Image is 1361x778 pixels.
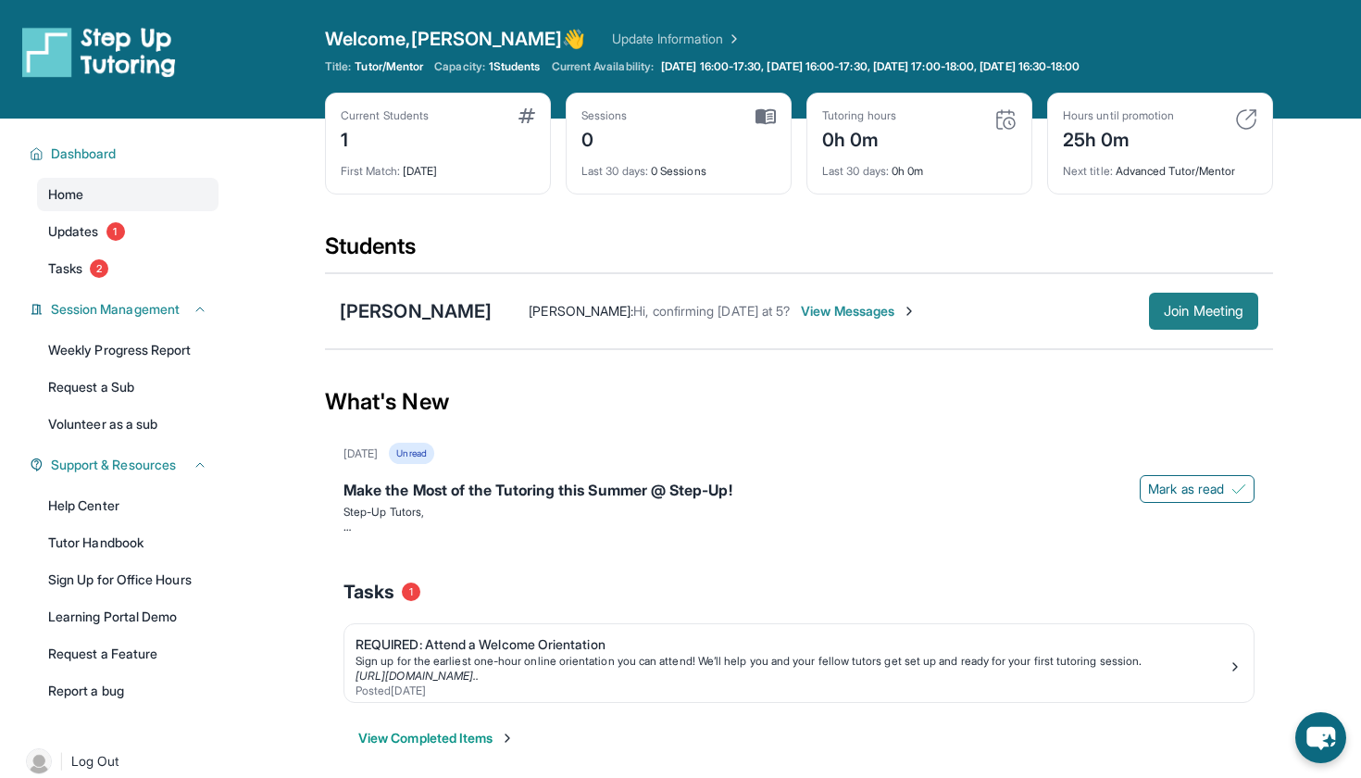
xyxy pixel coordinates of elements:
[612,30,742,48] a: Update Information
[1063,164,1113,178] span: Next title :
[341,123,429,153] div: 1
[37,215,219,248] a: Updates1
[723,30,742,48] img: Chevron Right
[44,300,207,319] button: Session Management
[994,108,1017,131] img: card
[51,456,176,474] span: Support & Resources
[1295,712,1346,763] button: chat-button
[1231,482,1246,496] img: Mark as read
[552,59,654,74] span: Current Availability:
[44,144,207,163] button: Dashboard
[325,361,1273,443] div: What's New
[90,259,108,278] span: 2
[44,456,207,474] button: Support & Resources
[356,654,1228,669] div: Sign up for the earliest one-hour online orientation you can attend! We’ll help you and your fell...
[37,637,219,671] a: Request a Feature
[341,108,429,123] div: Current Students
[325,59,351,74] span: Title:
[343,505,1255,520] p: Step-Up Tutors,
[344,624,1254,702] a: REQUIRED: Attend a Welcome OrientationSign up for the earliest one-hour online orientation you ca...
[48,185,83,204] span: Home
[37,333,219,367] a: Weekly Progress Report
[822,164,889,178] span: Last 30 days :
[37,408,219,441] a: Volunteer as a sub
[581,164,648,178] span: Last 30 days :
[37,370,219,404] a: Request a Sub
[902,304,917,319] img: Chevron-Right
[633,303,790,319] span: Hi, confirming [DATE] at 5?
[37,252,219,285] a: Tasks2
[59,750,64,772] span: |
[341,164,400,178] span: First Match :
[356,669,479,683] a: [URL][DOMAIN_NAME]..
[1063,108,1174,123] div: Hours until promotion
[822,108,896,123] div: Tutoring hours
[106,222,125,241] span: 1
[822,153,1017,179] div: 0h 0m
[489,59,541,74] span: 1 Students
[48,259,82,278] span: Tasks
[343,579,394,605] span: Tasks
[581,123,628,153] div: 0
[343,479,1255,505] div: Make the Most of the Tutoring this Summer @ Step-Up!
[325,26,586,52] span: Welcome, [PERSON_NAME] 👋
[581,108,628,123] div: Sessions
[37,674,219,708] a: Report a bug
[518,108,535,123] img: card
[355,59,423,74] span: Tutor/Mentor
[343,446,378,461] div: [DATE]
[1140,475,1255,503] button: Mark as read
[37,526,219,559] a: Tutor Handbook
[341,153,535,179] div: [DATE]
[657,59,1083,74] a: [DATE] 16:00-17:30, [DATE] 16:00-17:30, [DATE] 17:00-18:00, [DATE] 16:30-18:00
[356,635,1228,654] div: REQUIRED: Attend a Welcome Orientation
[356,684,1228,698] div: Posted [DATE]
[51,144,117,163] span: Dashboard
[389,443,433,464] div: Unread
[434,59,485,74] span: Capacity:
[1164,306,1243,317] span: Join Meeting
[661,59,1080,74] span: [DATE] 16:00-17:30, [DATE] 16:00-17:30, [DATE] 17:00-18:00, [DATE] 16:30-18:00
[581,153,776,179] div: 0 Sessions
[822,123,896,153] div: 0h 0m
[1063,153,1257,179] div: Advanced Tutor/Mentor
[755,108,776,125] img: card
[529,303,633,319] span: [PERSON_NAME] :
[1235,108,1257,131] img: card
[37,178,219,211] a: Home
[22,26,176,78] img: logo
[37,489,219,522] a: Help Center
[26,748,52,774] img: user-img
[801,302,917,320] span: View Messages
[1149,293,1258,330] button: Join Meeting
[402,583,420,601] span: 1
[37,600,219,634] a: Learning Portal Demo
[340,298,492,324] div: [PERSON_NAME]
[48,222,99,241] span: Updates
[325,232,1273,272] div: Students
[51,300,180,319] span: Session Management
[1148,480,1224,498] span: Mark as read
[358,729,515,747] button: View Completed Items
[71,752,119,771] span: Log Out
[1063,123,1174,153] div: 25h 0m
[37,563,219,596] a: Sign Up for Office Hours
